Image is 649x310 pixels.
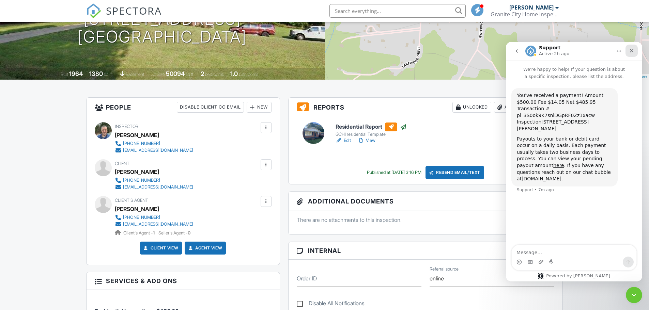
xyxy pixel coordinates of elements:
div: Granite City Home Inspections LLC [491,11,559,18]
a: [PHONE_NUMBER] [115,140,193,147]
label: Disable All Notifications [297,300,365,309]
a: [PHONE_NUMBER] [115,177,193,184]
label: Referral source [430,266,459,272]
a: Edit [336,137,351,144]
a: Client View [142,245,179,251]
span: sq. ft. [104,72,113,77]
div: 1380 [89,70,103,77]
div: [PHONE_NUMBER] [123,215,160,220]
h6: Residential Report [336,123,407,131]
strong: 1 [153,230,155,235]
div: New [247,102,272,113]
div: 1.0 [230,70,238,77]
span: bathrooms [239,72,258,77]
span: Lot Size [151,72,165,77]
a: Residential Report GCHI residential Template [336,123,407,137]
div: [PERSON_NAME] [115,167,159,177]
div: 2 [201,70,204,77]
div: [PHONE_NUMBER] [123,178,160,183]
a: [PERSON_NAME] [115,204,159,214]
h3: Reports [289,98,563,117]
div: [PERSON_NAME] [509,4,554,11]
span: SPECTORA [106,3,162,18]
div: Attach [494,102,527,113]
h1: [STREET_ADDRESS] [GEOGRAPHIC_DATA] [78,10,247,46]
span: Seller's Agent - [158,230,190,235]
div: Disable Client CC Email [177,102,244,113]
p: There are no attachments to this inspection. [297,216,555,224]
div: [PERSON_NAME] [115,130,159,140]
img: The Best Home Inspection Software - Spectora [86,3,101,18]
a: [EMAIL_ADDRESS][DOMAIN_NAME] [115,221,193,228]
a: [PHONE_NUMBER] [115,214,193,221]
div: Resend Email/Text [426,166,484,179]
div: 50094 [166,70,185,77]
iframe: Intercom live chat [626,287,642,303]
span: basement [126,72,144,77]
h3: Services & Add ons [87,272,280,290]
span: Built [61,72,68,77]
a: View [358,137,375,144]
strong: 0 [188,230,190,235]
span: sq.ft. [186,72,194,77]
span: Client's Agent [115,198,148,203]
span: Client [115,161,129,166]
div: GCHI residential Template [336,132,407,137]
label: Order ID [297,275,317,282]
a: [EMAIL_ADDRESS][DOMAIN_NAME] [115,147,193,154]
span: Client's Agent - [123,230,156,235]
div: [EMAIL_ADDRESS][DOMAIN_NAME] [123,148,193,153]
a: [EMAIL_ADDRESS][DOMAIN_NAME] [115,184,193,191]
div: Unlocked [452,102,491,113]
h3: Additional Documents [289,192,563,211]
div: [EMAIL_ADDRESS][DOMAIN_NAME] [123,222,193,227]
h3: People [87,98,280,117]
span: Inspector [115,124,138,129]
h3: Internal [289,242,563,260]
a: Agent View [187,245,222,251]
input: Search everything... [329,4,466,18]
div: [EMAIL_ADDRESS][DOMAIN_NAME] [123,184,193,190]
a: SPECTORA [86,9,162,23]
div: [PHONE_NUMBER] [123,141,160,146]
div: Published at [DATE] 3:16 PM [367,170,421,175]
iframe: Intercom live chat [506,42,642,281]
span: bedrooms [205,72,224,77]
div: 1964 [69,70,83,77]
